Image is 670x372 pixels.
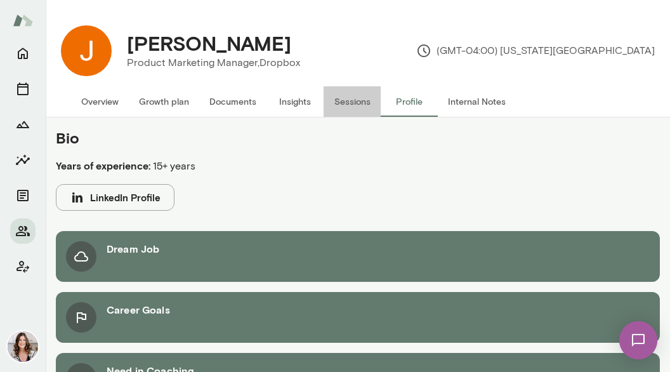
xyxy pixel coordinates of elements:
button: Insights [266,86,324,117]
button: LinkedIn Profile [56,184,174,211]
button: Sessions [324,86,381,117]
p: Product Marketing Manager, Dropbox [127,55,300,70]
p: (GMT-04:00) [US_STATE][GEOGRAPHIC_DATA] [416,43,655,58]
p: 15+ years [56,158,482,174]
img: Mento [13,8,33,32]
h4: [PERSON_NAME] [127,31,291,55]
button: Documents [10,183,36,208]
button: Insights [10,147,36,173]
button: Growth Plan [10,112,36,137]
button: Client app [10,254,36,279]
b: Years of experience: [56,159,150,171]
button: Overview [71,86,129,117]
img: Joanie Martinez [61,25,112,76]
button: Members [10,218,36,244]
h6: Career Goals [107,302,170,317]
h6: Dream Job [107,241,159,256]
img: Katherine Libonate [8,331,38,362]
h5: Bio [56,128,482,148]
button: Internal Notes [438,86,516,117]
button: Home [10,41,36,66]
button: Growth plan [129,86,199,117]
button: Sessions [10,76,36,102]
button: Documents [199,86,266,117]
button: Profile [381,86,438,117]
